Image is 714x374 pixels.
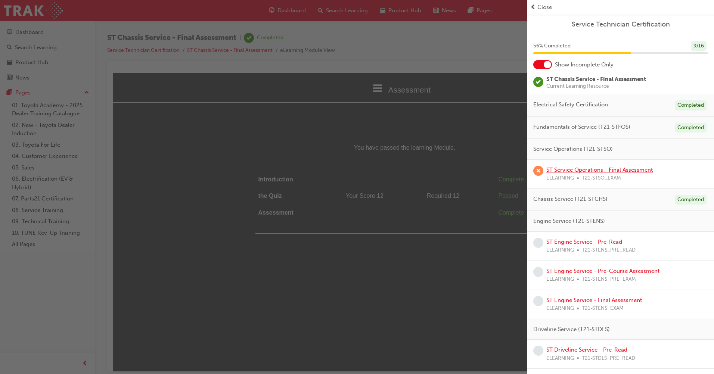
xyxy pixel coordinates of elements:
span: ST Chassis Service - Final Assessment [546,76,646,82]
span: You have passed the learning Module. [142,70,441,81]
span: Assessment [275,13,317,21]
span: T21-STDLS_PRE_READ [582,354,635,363]
span: T21-STENS_PRE_EXAM [582,275,636,284]
a: ST Engine Service - Final Assessment [546,297,642,303]
div: Completed [675,195,707,205]
a: ST Engine Service - Pre-Course Assessment [546,268,659,274]
span: learningRecordVerb_NONE-icon [533,296,543,306]
span: Service Operations (T21-STSO) [533,145,613,153]
button: prev-iconClose [530,3,711,12]
span: prev-icon [530,3,536,12]
span: Chassis Service (T21-STCHS) [533,195,608,203]
span: learningRecordVerb_FAIL-icon [533,166,543,176]
td: the Quiz [142,115,219,132]
td: Introduction [142,99,219,115]
span: Fundamentals of Service (T21-STFOS) [533,123,630,131]
span: learningRecordVerb_NONE-icon [533,346,543,356]
div: Passed [385,118,438,129]
span: T21-STSO_EXAM [582,174,621,183]
span: ELEARNING [546,174,574,183]
span: T21-STENS_EXAM [582,304,624,313]
span: learningRecordVerb_NONE-icon [533,238,543,248]
span: ELEARNING [546,275,574,284]
div: Completed [675,123,707,133]
a: ST Engine Service - Pre-Read [546,239,622,245]
span: Required: 12 [314,120,346,126]
div: Complete [385,135,438,146]
span: Show Incomplete Only [555,60,614,69]
span: ELEARNING [546,354,574,363]
a: ST Driveline Service - Pre-Read [546,346,627,353]
span: ELEARNING [546,246,574,255]
span: Electrical Safety Certification [533,100,608,109]
span: Driveline Service (T21-STDLS) [533,325,610,334]
div: Complete [385,102,438,112]
span: T21-STENS_PRE_READ [582,246,636,255]
span: Current Learning Resource [546,84,646,89]
a: Service Technician Certification [533,20,708,29]
span: 56 % Completed [533,42,571,50]
span: ELEARNING [546,304,574,313]
td: Assessment [142,132,219,149]
span: Your Score: 12 [233,120,270,126]
div: 9 / 16 [691,41,707,51]
div: Completed [675,100,707,110]
span: Close [537,3,552,12]
span: Engine Service (T21-STENS) [533,217,605,225]
span: learningRecordVerb_NONE-icon [533,267,543,277]
span: learningRecordVerb_COMPLETE-icon [533,77,543,87]
a: ST Service Operations - Final Assessment [546,166,653,173]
